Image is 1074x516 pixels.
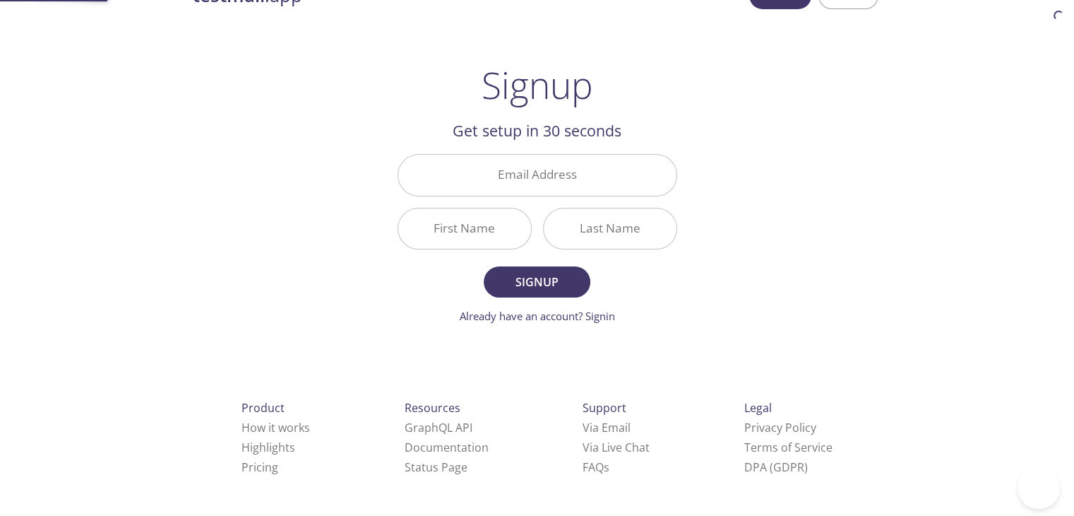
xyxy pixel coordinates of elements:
a: How it works [241,420,310,435]
h1: Signup [482,64,593,106]
button: Signup [484,266,590,298]
a: DPA (GDPR) [744,459,808,475]
a: Highlights [241,440,295,455]
span: Signup [499,272,574,292]
a: Status Page [405,459,467,475]
span: Product [241,400,285,416]
span: Support [583,400,626,416]
a: Documentation [405,440,489,455]
a: Already have an account? Signin [460,309,615,323]
a: Terms of Service [744,440,833,455]
a: FAQ [583,459,609,475]
h2: Get setup in 30 seconds [398,119,677,143]
span: Legal [744,400,772,416]
a: Privacy Policy [744,420,816,435]
a: Via Live Chat [583,440,650,455]
span: s [604,459,609,475]
a: Via Email [583,420,631,435]
span: Resources [405,400,460,416]
a: Pricing [241,459,278,475]
a: GraphQL API [405,420,472,435]
iframe: Help Scout Beacon - Open [1018,467,1060,509]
